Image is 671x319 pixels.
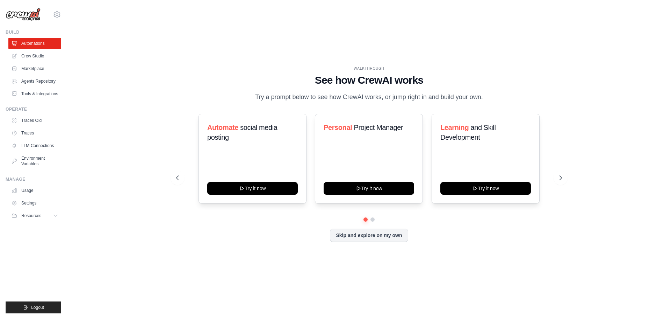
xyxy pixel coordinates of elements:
div: Manage [6,176,61,182]
a: Tools & Integrations [8,88,61,99]
div: Operate [6,106,61,112]
button: Skip and explore on my own [330,229,408,242]
button: Logout [6,301,61,313]
span: Automate [207,124,238,131]
span: Resources [21,213,41,219]
a: Crew Studio [8,50,61,62]
a: Settings [8,197,61,209]
a: Usage [8,185,61,196]
img: Logo [6,8,41,21]
a: Traces Old [8,115,61,126]
span: Personal [324,124,352,131]
div: WALKTHROUGH [176,66,562,71]
span: Logout [31,305,44,310]
div: Build [6,29,61,35]
a: Traces [8,127,61,139]
h1: See how CrewAI works [176,74,562,86]
a: Environment Variables [8,153,61,169]
span: and Skill Development [440,124,496,141]
span: Project Manager [354,124,403,131]
span: social media posting [207,124,277,141]
button: Resources [8,210,61,221]
a: Agents Repository [8,76,61,87]
a: LLM Connections [8,140,61,151]
button: Try it now [207,182,298,195]
a: Automations [8,38,61,49]
span: Learning [440,124,469,131]
a: Marketplace [8,63,61,74]
button: Try it now [440,182,531,195]
button: Try it now [324,182,414,195]
p: Try a prompt below to see how CrewAI works, or jump right in and build your own. [252,92,486,102]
